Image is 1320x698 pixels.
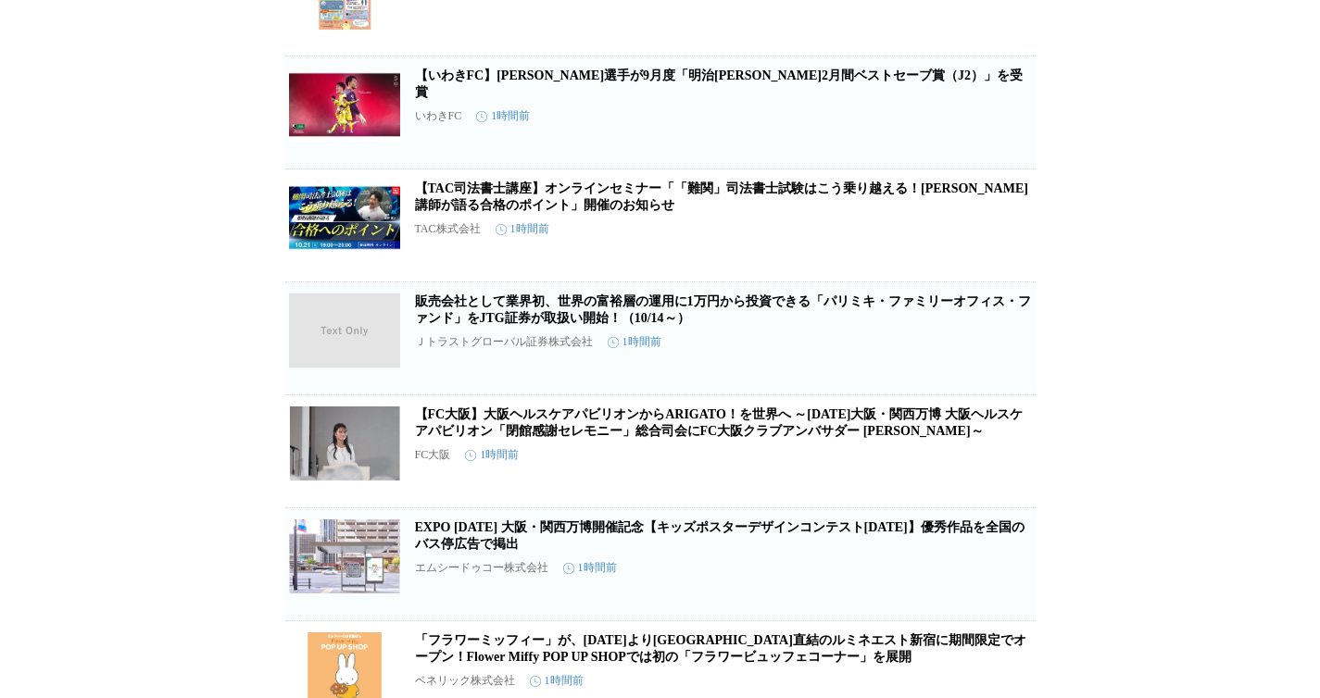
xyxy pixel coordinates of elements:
[289,181,400,255] img: 【TAC司法書士講座】オンラインセミナー「「難関」司法書士試験はこう乗り越える！姫野講師が語る合格のポイント」開催のお知らせ
[415,69,1023,99] a: 【いわきFC】[PERSON_NAME]選手が9月度「明治[PERSON_NAME]2月間ベストセーブ賞（J2）」を受賞
[415,520,1025,551] a: EXPO [DATE] 大阪・関西万博開催記念【キッズポスターデザインコンテスト[DATE]】優秀作品を全国のバス停広告で掲出
[415,407,1023,438] a: 【FC大阪】大阪ヘルスケアパビリオンからARIGATO！を世界へ ～[DATE]大阪・関西万博 大阪ヘルスケアパビリオン「閉館感謝セレモニー」総合司会にFC大阪クラブアンバサダー [PERSON...
[415,181,1028,212] a: 【TAC司法書士講座】オンラインセミナー「「難関」司法書士試験はこう乗り越える！[PERSON_NAME]講師が語る合格のポイント」開催のお知らせ
[530,673,584,689] time: 1時間前
[415,108,462,124] p: いわきFC
[465,447,519,463] time: 1時間前
[415,221,481,237] p: TAC株式会社
[415,334,593,350] p: Ｊトラストグローバル証券株式会社
[563,560,617,576] time: 1時間前
[608,334,661,350] time: 1時間前
[289,293,400,368] img: 販売会社として業界初、世界の富裕層の運用に1万円から投資できる「パリミキ・ファミリーオフィス・ファンド」をJTG証券が取扱い開始！（10/14～）
[415,673,515,689] p: ベネリック株式会社
[289,406,400,480] img: 【FC大阪】大阪ヘルスケアパビリオンからARIGATO！を世界へ ～2025年大阪・関西万博 大阪ヘルスケアパビリオン「閉館感謝セレモニー」総合司会にFC大阪クラブアンバサダー 石塚理奈～
[415,560,548,576] p: エムシードゥコー株式会社
[476,108,530,124] time: 1時間前
[415,447,451,463] p: FC大阪
[415,633,1026,664] a: 「フラワーミッフィー」が、[DATE]より[GEOGRAPHIC_DATA]直結のルミネエスト新宿に期間限定でオープン！Flower Miffy POP UP SHOPでは初の「フラワービュッフ...
[415,294,1031,325] a: 販売会社として業界初、世界の富裕層の運用に1万円から投資できる「パリミキ・ファミリーオフィス・ファンド」をJTG証券が取扱い開始！（10/14～）
[289,68,400,142] img: 【いわきFC】佐々木雅士選手が9月度「明治安田J2月間ベストセーブ賞（J2）」を受賞
[496,221,549,237] time: 1時間前
[289,519,400,593] img: EXPO 2025 大阪・関西万博開催記念【キッズポスターデザインコンテスト2025】優秀作品を全国のバス停広告で掲出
